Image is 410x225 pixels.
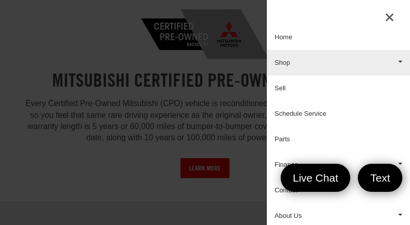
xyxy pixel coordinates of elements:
[267,101,410,127] a: Schedule Service: Opens in a new tab
[267,24,410,50] a: Home
[281,164,351,192] a: Live Chat
[288,171,344,185] span: Live Chat
[382,10,397,24] button: Close Sidebar
[267,127,410,152] a: Parts: Opens in a new tab
[267,50,410,76] a: Shop
[365,171,395,185] span: Text
[267,76,410,101] a: Sell
[267,152,410,178] a: Finance
[358,164,402,192] a: Text
[267,178,410,203] a: Contact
